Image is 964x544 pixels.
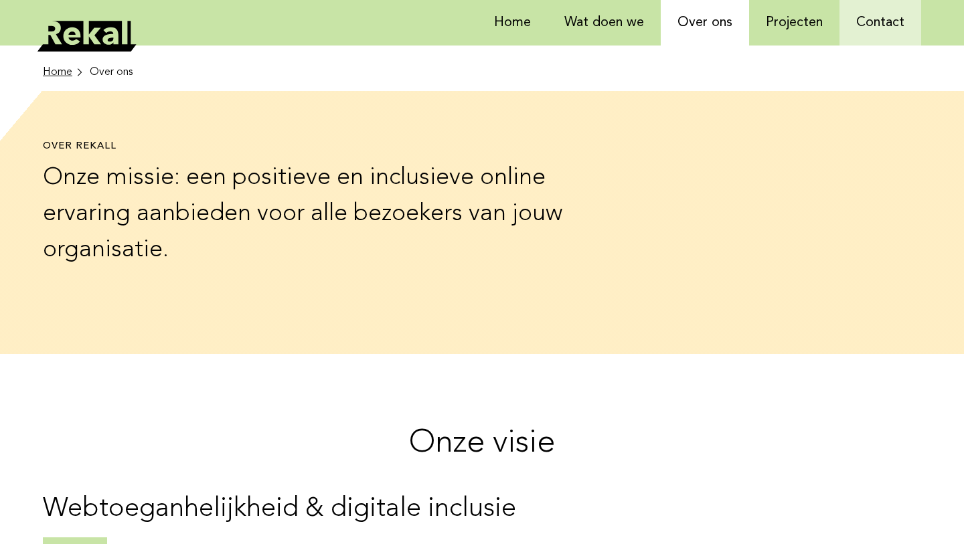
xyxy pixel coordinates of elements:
[43,64,72,80] span: Home
[43,423,921,464] h2: Onze visie
[43,160,590,268] p: Onze missie: een positieve en inclusieve online ervaring aanbieden voor alle bezoekers van jouw o...
[90,64,133,80] li: Over ons
[43,141,590,153] h1: Over Rekall
[43,492,921,544] h3: Webtoeganhelijkheid & digitale inclusie
[43,64,84,80] a: Home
